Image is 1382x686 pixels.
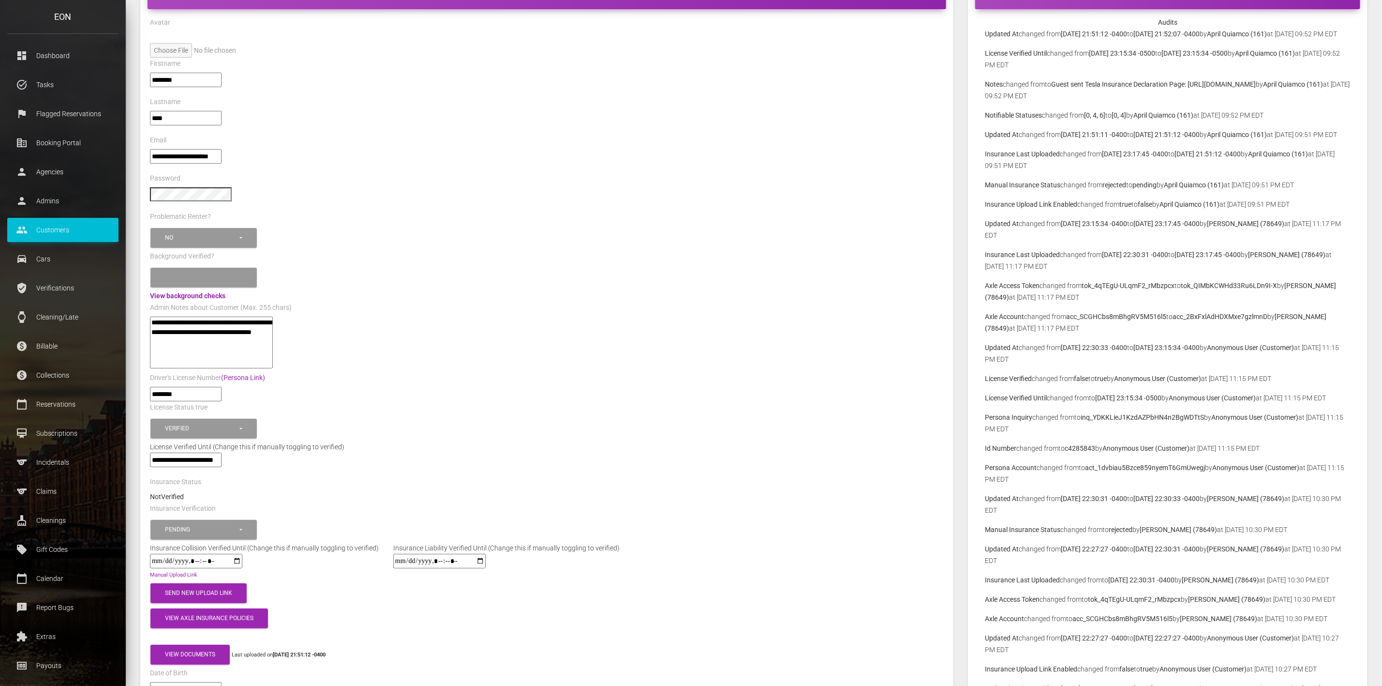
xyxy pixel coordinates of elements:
p: changed from to by at [DATE] 10:27 PM EDT [985,663,1351,675]
p: Claims [15,484,111,499]
b: true [1140,665,1152,673]
b: Anonymous User (Customer) [1207,344,1294,351]
a: calendar_today Calendar [7,566,119,591]
b: [PERSON_NAME] (78649) [1207,545,1284,553]
b: Anonymous User (Customer) [1102,444,1189,452]
b: Notes [985,80,1003,88]
b: c4285843 [1065,444,1095,452]
b: [PERSON_NAME] (78649) [1180,615,1257,623]
p: changed from to by at [DATE] 10:30 PM EDT [985,594,1351,605]
p: changed from to by at [DATE] 11:15 PM EDT [985,412,1351,435]
b: Insurance Last Uploaded [985,251,1060,259]
b: [DATE] 22:30:31 -0400 [1133,545,1200,553]
b: April Quiamco (161) [1207,30,1267,38]
b: [DATE] 22:30:33 -0400 [1133,495,1200,503]
p: changed from to by at [DATE] 11:17 PM EDT [985,249,1351,272]
div: Please select [165,274,238,282]
b: [DATE] 23:15:34 -0500 [1095,394,1161,402]
b: Guest sent Tesla Insurance Declaration Page: [URL][DOMAIN_NAME] [1051,80,1256,88]
a: sports Incidentals [7,450,119,474]
label: Driver's License Number [150,373,265,383]
label: Email [150,136,166,145]
p: Flagged Reservations [15,107,111,121]
button: Send New Upload Link [150,583,247,603]
b: [DATE] 23:17:45 -0400 [1174,251,1241,259]
b: [PERSON_NAME] (78649) [1207,495,1284,503]
a: watch Cleaning/Late [7,305,119,329]
b: [PERSON_NAME] (78649) [1188,595,1265,603]
p: Tasks [15,77,111,92]
p: changed from to by at [DATE] 10:30 PM EDT [985,543,1351,566]
b: License Verified Until [985,49,1047,57]
b: Updated At [985,634,1019,642]
div: Verified [165,425,238,433]
b: [0, 4] [1112,111,1126,119]
b: Notifiable Statuses [985,111,1042,119]
p: Cars [15,252,111,266]
b: Updated At [985,30,1019,38]
p: changed from to by at [DATE] 10:30 PM EDT [985,574,1351,586]
b: Updated At [985,220,1019,228]
b: [DATE] 22:27:27 -0400 [1133,634,1200,642]
p: Calendar [15,571,111,586]
p: Gift Codes [15,542,111,557]
p: Incidentals [15,455,111,470]
b: Insurance Last Uploaded [985,576,1060,584]
b: [DATE] 23:15:34 -0400 [1133,344,1200,351]
a: cleaning_services Cleanings [7,508,119,533]
b: License Verified [985,375,1032,382]
p: Payouts [15,658,111,673]
p: Admins [15,194,111,208]
label: Insurance Status [150,477,201,487]
label: Insurance Verification [150,504,216,514]
b: [DATE] 22:27:27 -0400 [1061,634,1127,642]
b: tok_4qTEgU-ULqmF2_rMbzpcx [1088,595,1181,603]
b: Updated At [985,344,1019,351]
b: Manual Insurance Status [985,526,1060,534]
b: Insurance Upload Link Enabled [985,665,1077,673]
a: card_membership Subscriptions [7,421,119,445]
b: rejected [1109,526,1132,534]
a: person Agencies [7,160,119,184]
p: changed from to by at [DATE] 09:51 PM EDT [985,179,1351,191]
button: Please select [150,268,257,288]
a: task_alt Tasks [7,73,119,97]
b: [DATE] 21:51:11 -0400 [1061,131,1127,138]
button: No [150,228,257,248]
p: changed from to by at [DATE] 10:27 PM EDT [985,632,1351,656]
b: April Quiamco (161) [1133,111,1193,119]
b: act_1dvbiau5Bzce859nyemT6GmUwegj [1085,464,1205,472]
b: Anonymous User (Customer) [1169,394,1256,402]
b: true [1095,375,1107,382]
b: true [1119,200,1131,208]
p: Billable [15,339,111,353]
b: rejected [1102,181,1126,189]
b: [DATE] 21:51:12 -0400 [1133,131,1200,138]
a: person Admins [7,189,119,213]
p: changed from to by at [DATE] 10:30 PM EDT [985,493,1351,516]
b: Persona Account [985,464,1037,472]
b: inq_YDKKLieJ1KzdAZPbHN4n2BgWDTtS [1081,413,1204,421]
p: Subscriptions [15,426,111,441]
p: Extras [15,629,111,644]
b: Updated At [985,495,1019,503]
p: changed from to by at [DATE] 11:15 PM EDT [985,462,1351,485]
b: [DATE] 22:30:31 -0400 [1102,251,1168,259]
button: Verified [150,419,257,439]
a: local_offer Gift Codes [7,537,119,562]
a: money Payouts [7,654,119,678]
p: Collections [15,368,111,382]
p: changed from to by at [DATE] 09:52 PM EDT [985,109,1351,121]
p: changed from to by at [DATE] 09:52 PM EDT [985,28,1351,40]
button: Pending [150,520,257,540]
p: changed from to by at [DATE] 11:15 PM EDT [985,392,1351,404]
b: Insurance Upload Link Enabled [985,200,1077,208]
div: License Verified Until (Change this if manually toggling to verified) [143,441,951,453]
b: [DATE] 23:17:45 -0400 [1133,220,1200,228]
p: changed from to by at [DATE] 09:51 PM EDT [985,148,1351,171]
b: acc_SCGHCbs8mBhgRV5M516l5 [1066,313,1166,320]
b: [PERSON_NAME] (78649) [1140,526,1217,534]
b: [0, 4, 6] [1084,111,1105,119]
b: Anonymous User (Customer) [1114,375,1201,382]
b: [DATE] 23:17:45 -0400 [1102,150,1168,158]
